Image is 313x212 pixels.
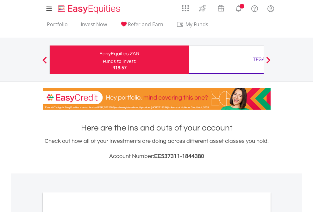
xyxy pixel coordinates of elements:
img: EasyCredit Promotion Banner [43,88,271,110]
img: thrive-v2.svg [197,3,208,13]
a: Vouchers [212,2,230,13]
div: EasyEquities ZAR [53,49,185,58]
a: Portfolio [44,21,70,31]
h1: Here are the ins and outs of your account [43,122,271,134]
button: Previous [38,60,51,66]
span: R13.57 [112,64,127,70]
a: Invest Now [78,21,110,31]
a: AppsGrid [178,2,193,12]
a: Refer and Earn [117,21,166,31]
span: EE537311-1844380 [154,153,204,159]
img: EasyEquities_Logo.png [57,4,123,14]
a: Home page [55,2,123,14]
span: Refer and Earn [128,21,163,28]
span: My Funds [176,20,218,28]
img: vouchers-v2.svg [216,3,226,13]
a: My Profile [263,2,279,15]
h3: Account Number: [43,152,271,161]
div: Check out how all of your investments are doing across different asset classes you hold. [43,137,271,161]
img: grid-menu-icon.svg [182,5,189,12]
button: Next [262,60,275,66]
a: FAQ's and Support [247,2,263,14]
a: Notifications [230,2,247,14]
div: Funds to invest: [103,58,136,64]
